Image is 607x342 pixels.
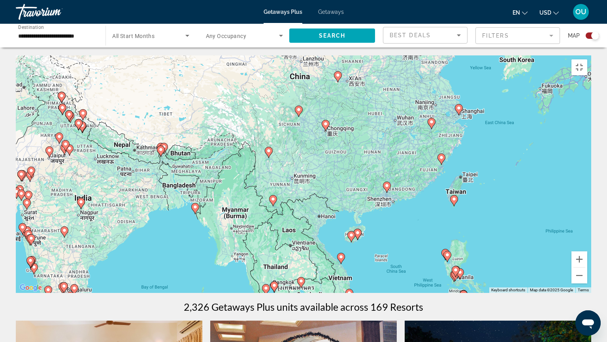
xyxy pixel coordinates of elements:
[575,8,586,16] span: OU
[319,32,346,39] span: Search
[18,283,44,293] img: Google
[264,9,302,15] a: Getaways Plus
[571,251,587,267] button: Zoom in
[18,24,44,30] span: Destination
[16,2,95,22] a: Travorium
[390,32,431,38] span: Best Deals
[530,288,573,292] span: Map data ©2025 Google
[575,310,601,336] iframe: Button to launch messaging window
[184,301,423,313] h1: 2,326 Getaways Plus units available across 169 Resorts
[18,283,44,293] a: Open this area in Google Maps (opens a new window)
[539,7,559,18] button: Change currency
[513,7,528,18] button: Change language
[318,9,344,15] a: Getaways
[206,33,247,39] span: Any Occupancy
[491,287,525,293] button: Keyboard shortcuts
[112,33,155,39] span: All Start Months
[568,30,580,41] span: Map
[475,27,560,44] button: Filter
[513,9,520,16] span: en
[571,4,591,20] button: User Menu
[539,9,551,16] span: USD
[571,268,587,283] button: Zoom out
[390,30,461,40] mat-select: Sort by
[571,59,587,75] button: Toggle fullscreen view
[289,28,375,43] button: Search
[578,288,589,292] a: Terms (opens in new tab)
